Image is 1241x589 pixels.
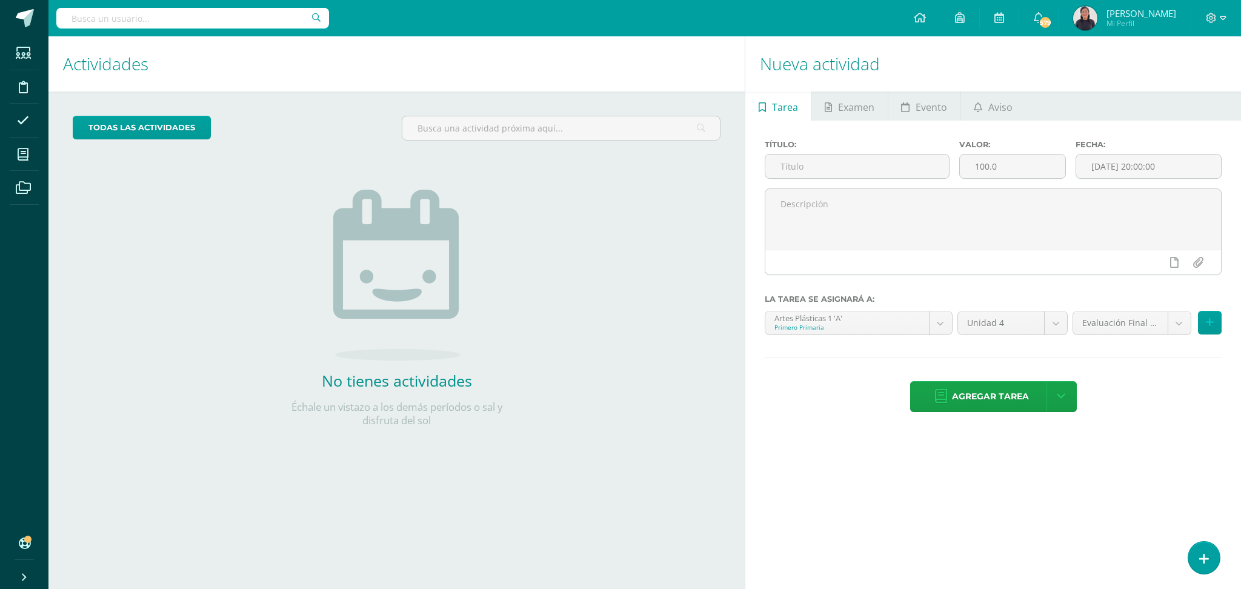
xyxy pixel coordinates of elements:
span: Tarea [772,93,798,122]
a: Evaluación Final Unidad 1 (20.0%) [1073,311,1191,334]
span: 579 [1039,16,1052,29]
img: no_activities.png [333,190,461,361]
a: Aviso [961,92,1026,121]
a: Examen [812,92,888,121]
span: Examen [838,93,874,122]
a: Tarea [745,92,811,121]
span: Mi Perfil [1106,18,1176,28]
span: [PERSON_NAME] [1106,7,1176,19]
input: Puntos máximos [960,155,1065,178]
a: todas las Actividades [73,116,211,139]
p: Échale un vistazo a los demás períodos o sal y disfruta del sol [276,401,518,427]
a: Evento [888,92,960,121]
a: Artes Plásticas 1 'A'Primero Primaria [765,311,951,334]
span: Agregar tarea [952,382,1029,411]
input: Busca un usuario... [56,8,329,28]
span: Evaluación Final Unidad 1 (20.0%) [1082,311,1159,334]
span: Unidad 4 [967,311,1035,334]
h2: No tienes actividades [276,370,518,391]
label: Valor: [959,140,1066,149]
span: Aviso [988,93,1013,122]
div: Artes Plásticas 1 'A' [774,311,919,323]
h1: Actividades [63,36,730,92]
input: Busca una actividad próxima aquí... [402,116,720,140]
input: Título [765,155,949,178]
label: Fecha: [1076,140,1222,149]
input: Fecha de entrega [1076,155,1221,178]
a: Unidad 4 [958,311,1067,334]
label: Título: [765,140,950,149]
label: La tarea se asignará a: [765,294,1222,304]
span: Evento [916,93,947,122]
h1: Nueva actividad [760,36,1226,92]
div: Primero Primaria [774,323,919,331]
img: 67078d01e56025b9630a76423ab6604b.png [1073,6,1097,30]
